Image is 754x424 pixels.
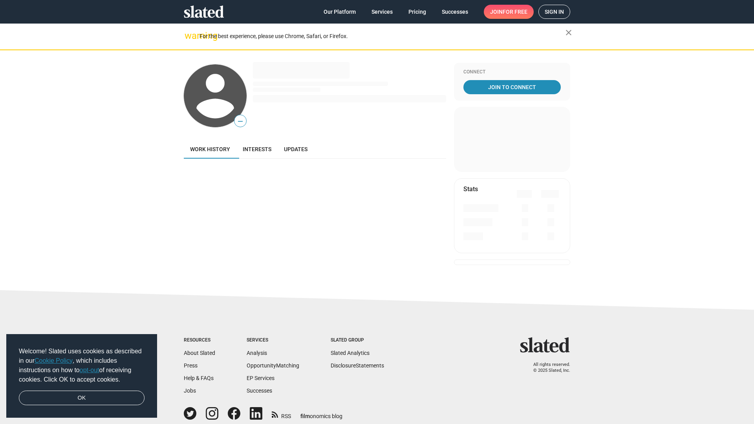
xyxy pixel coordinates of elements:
[199,31,565,42] div: For the best experience, please use Chrome, Safari, or Firefox.
[234,116,246,126] span: —
[184,387,196,394] a: Jobs
[331,350,370,356] a: Slated Analytics
[247,387,272,394] a: Successes
[465,80,559,94] span: Join To Connect
[442,5,468,19] span: Successes
[402,5,432,19] a: Pricing
[538,5,570,19] a: Sign in
[190,146,230,152] span: Work history
[272,408,291,420] a: RSS
[284,146,307,152] span: Updates
[184,375,214,381] a: Help & FAQs
[436,5,474,19] a: Successes
[247,375,275,381] a: EP Services
[236,140,278,159] a: Interests
[317,5,362,19] a: Our Platform
[324,5,356,19] span: Our Platform
[247,362,299,369] a: OpportunityMatching
[247,337,299,344] div: Services
[463,80,561,94] a: Join To Connect
[564,28,573,37] mat-icon: close
[463,69,561,75] div: Connect
[184,362,198,369] a: Press
[278,140,314,159] a: Updates
[185,31,194,40] mat-icon: warning
[331,337,384,344] div: Slated Group
[372,5,393,19] span: Services
[331,362,384,369] a: DisclosureStatements
[365,5,399,19] a: Services
[300,413,310,419] span: film
[184,337,215,344] div: Resources
[490,5,527,19] span: Join
[19,391,145,406] a: dismiss cookie message
[503,5,527,19] span: for free
[408,5,426,19] span: Pricing
[525,362,570,373] p: All rights reserved. © 2025 Slated, Inc.
[463,185,478,193] mat-card-title: Stats
[184,350,215,356] a: About Slated
[35,357,73,364] a: Cookie Policy
[247,350,267,356] a: Analysis
[484,5,534,19] a: Joinfor free
[243,146,271,152] span: Interests
[545,5,564,18] span: Sign in
[300,406,342,420] a: filmonomics blog
[6,334,157,418] div: cookieconsent
[184,140,236,159] a: Work history
[19,347,145,384] span: Welcome! Slated uses cookies as described in our , which includes instructions on how to of recei...
[80,367,99,373] a: opt-out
